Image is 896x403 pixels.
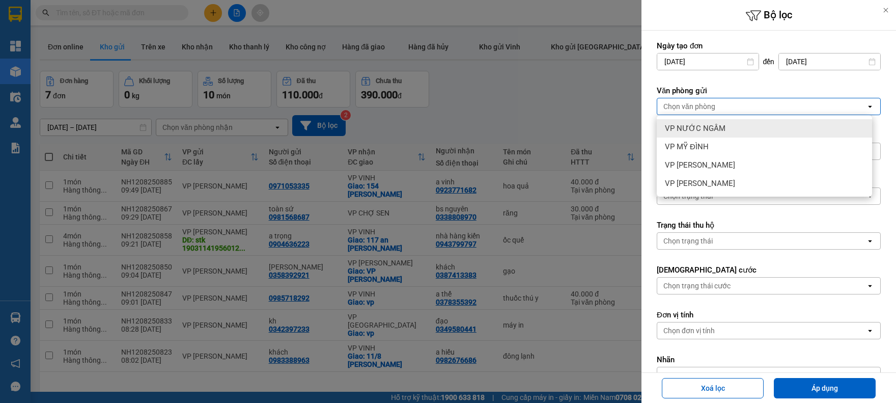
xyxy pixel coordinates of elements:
[779,53,880,70] input: Select a date.
[657,53,759,70] input: Select a date.
[663,101,715,112] div: Chọn văn phòng
[662,378,764,398] button: Xoá lọc
[663,326,715,336] div: Chọn đơn vị tính
[866,327,874,335] svg: open
[866,102,874,111] svg: open
[665,142,709,152] span: VP MỸ ĐÌNH
[774,378,876,398] button: Áp dụng
[663,281,731,291] div: Chọn trạng thái cước
[657,265,881,275] label: [DEMOGRAPHIC_DATA] cước
[657,355,881,365] label: Nhãn
[763,57,775,67] span: đến
[662,370,697,381] span: Chọn nhãn
[665,123,725,133] span: VP NƯỚC NGẦM
[866,237,874,245] svg: open
[665,178,735,189] span: VP [PERSON_NAME]
[657,86,881,96] label: Văn phòng gửi
[657,41,881,51] label: Ngày tạo đơn
[657,310,881,320] label: Đơn vị tính
[866,282,874,290] svg: open
[641,8,896,23] h6: Bộ lọc
[657,220,881,230] label: Trạng thái thu hộ
[665,160,735,170] span: VP [PERSON_NAME]
[663,236,713,246] div: Chọn trạng thái
[657,115,872,197] ul: Menu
